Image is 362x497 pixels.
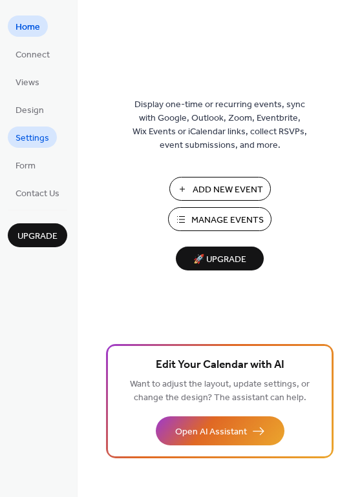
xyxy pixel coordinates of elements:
button: Open AI Assistant [156,416,284,445]
a: Connect [8,43,58,65]
span: Home [16,21,40,34]
a: Form [8,154,43,176]
span: Contact Us [16,187,59,201]
span: Form [16,159,36,173]
a: Design [8,99,52,120]
span: Manage Events [191,214,264,227]
a: Contact Us [8,182,67,203]
span: Design [16,104,44,117]
span: Views [16,76,39,90]
span: Settings [16,132,49,145]
span: Edit Your Calendar with AI [156,356,284,374]
button: Add New Event [169,177,271,201]
a: Home [8,15,48,37]
span: Upgrade [17,230,58,243]
span: Want to adjust the layout, update settings, or change the design? The assistant can help. [130,376,310,407]
button: 🚀 Upgrade [176,247,264,270]
span: Open AI Assistant [175,425,247,439]
span: Add New Event [193,183,263,197]
a: Views [8,71,47,92]
button: Upgrade [8,223,67,247]
a: Settings [8,127,57,148]
span: 🚀 Upgrade [184,251,256,269]
button: Manage Events [168,207,271,231]
span: Connect [16,48,50,62]
span: Display one-time or recurring events, sync with Google, Outlook, Zoom, Eventbrite, Wix Events or ... [133,98,307,152]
